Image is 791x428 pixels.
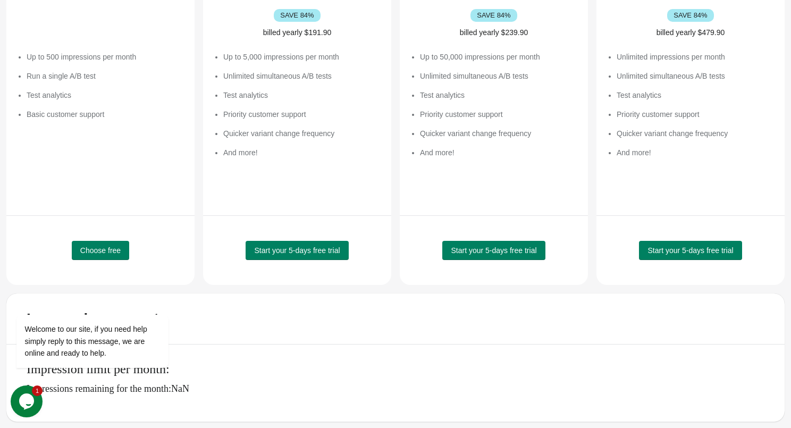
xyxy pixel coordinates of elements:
[470,9,518,22] div: SAVE 84%
[667,9,714,22] div: SAVE 84%
[607,27,774,38] div: billed yearly $479.90
[223,90,381,100] li: Test analytics
[410,27,577,38] div: billed yearly $239.90
[420,90,577,100] li: Test analytics
[223,128,381,139] li: Quicker variant change frequency
[420,109,577,120] li: Priority customer support
[617,71,774,81] li: Unlimited simultaneous A/B tests
[27,71,184,81] li: Run a single A/B test
[617,109,774,120] li: Priority customer support
[647,246,733,255] span: Start your 5-days free trial
[420,52,577,62] li: Up to 50,000 impressions per month
[27,90,184,100] li: Test analytics
[617,128,774,139] li: Quicker variant change frequency
[442,241,545,260] button: Start your 5-days free trial
[639,241,742,260] button: Start your 5-days free trial
[223,147,381,158] li: And more!
[420,71,577,81] li: Unlimited simultaneous A/B tests
[214,27,381,38] div: billed yearly $191.90
[617,90,774,100] li: Test analytics
[420,147,577,158] li: And more!
[223,71,381,81] li: Unlimited simultaneous A/B tests
[617,52,774,62] li: Unlimited impressions per month
[223,109,381,120] li: Priority customer support
[27,362,774,377] p: Impression limit per month:
[451,246,536,255] span: Start your 5-days free trial
[420,128,577,139] li: Quicker variant change frequency
[11,219,202,380] iframe: chat widget
[254,246,340,255] span: Start your 5-days free trial
[27,52,184,62] li: Up to 500 impressions per month
[27,109,184,120] li: Basic customer support
[246,241,348,260] button: Start your 5-days free trial
[27,383,774,394] p: Impressions remaining for the month: NaN
[274,9,321,22] div: SAVE 84%
[617,147,774,158] li: And more!
[11,385,45,417] iframe: chat widget
[223,52,381,62] li: Up to 5,000 impressions per month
